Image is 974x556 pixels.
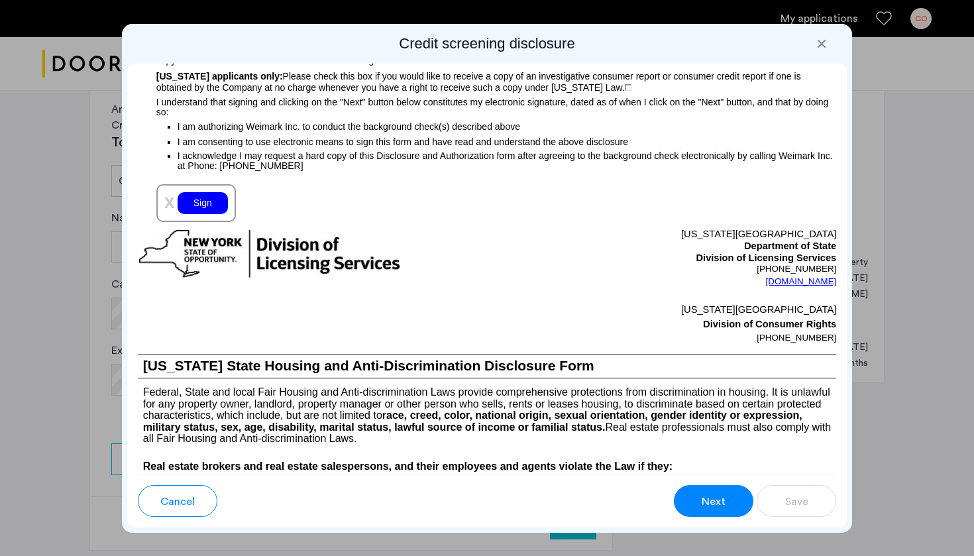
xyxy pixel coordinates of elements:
span: Cancel [160,494,195,510]
span: x [164,191,175,212]
p: Department of State [487,241,836,252]
div: Sign [178,192,228,214]
p: [PHONE_NUMBER] [487,331,836,345]
h1: [US_STATE] State Housing and Anti-Discrimination Disclosure Form [138,355,837,378]
p: Please check this box if you would like to receive a copy of an investigative consumer report or ... [138,66,837,93]
button: button [138,485,217,517]
h4: Real estate brokers and real estate salespersons, and their employees and agents violate the Law ... [138,459,837,474]
p: [US_STATE][GEOGRAPHIC_DATA] [487,229,836,241]
p: [US_STATE][GEOGRAPHIC_DATA] [487,302,836,317]
button: button [674,485,753,517]
p: I am consenting to use electronic means to sign this form and have read and understand the above ... [178,134,837,148]
span: [US_STATE] applicants only: [156,71,283,82]
p: Federal, State and local Fair Housing and Anti-discrimination Laws provide comprehensive protecti... [138,378,837,444]
p: Division of Consumer Rights [487,317,836,331]
p: Division of Licensing Services [487,252,836,264]
button: button [757,485,836,517]
img: new-york-logo.png [138,229,402,280]
img: 4LAxfPwtD6BVinC2vKR9tPz10Xbrctccj4YAocJUAAAAASUVORK5CYIIA [625,84,631,91]
p: I understand that signing and clicking on the "Next" button below constitutes my electronic signa... [138,93,837,117]
span: Next [702,494,726,510]
b: race, creed, color, national origin, sexual orientation, gender identity or expression, military ... [143,410,802,432]
p: [PHONE_NUMBER] [487,264,836,274]
span: Save [785,494,808,510]
h2: Credit screening disclosure [127,34,847,53]
p: I am authorizing Weimark Inc. to conduct the background check(s) described above [178,117,837,134]
p: I acknowledge I may request a hard copy of this Disclosure and Authorization form after agreeing ... [178,150,837,171]
a: [DOMAIN_NAME] [766,275,837,288]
